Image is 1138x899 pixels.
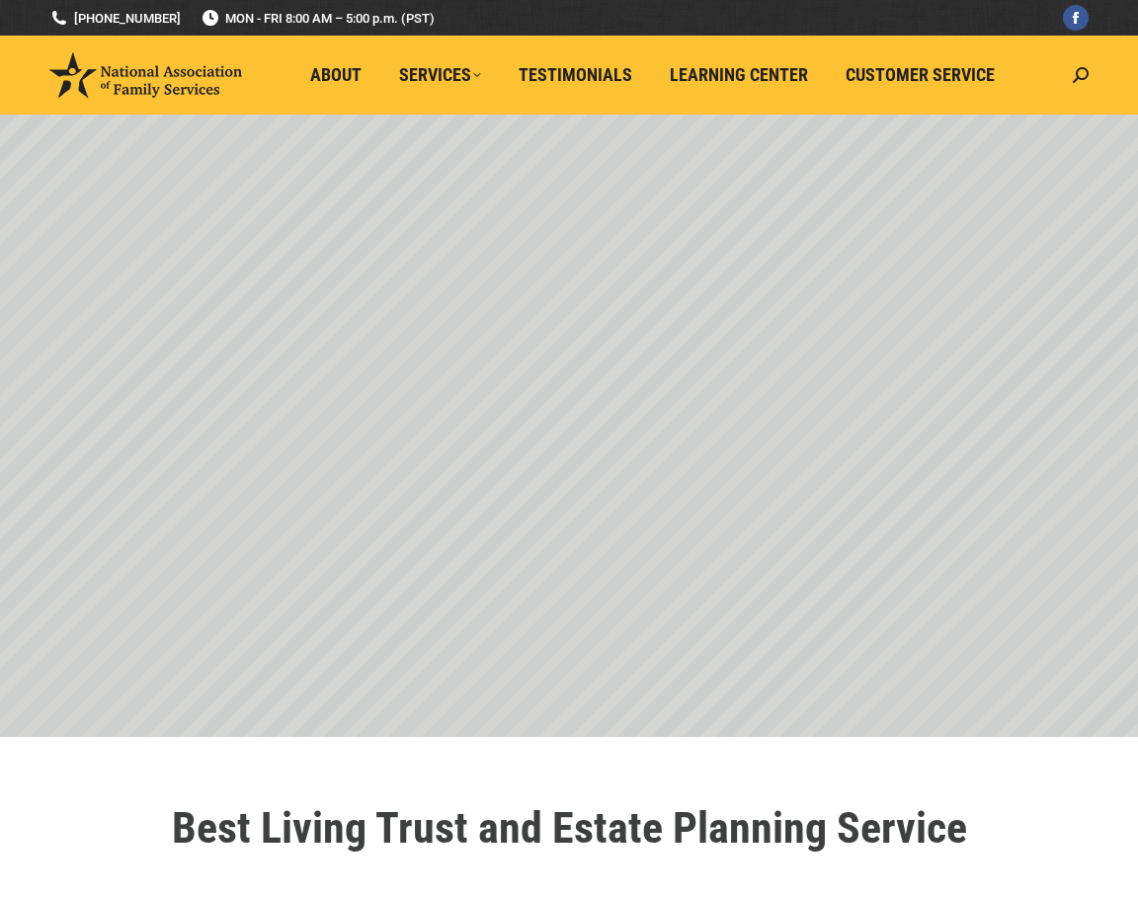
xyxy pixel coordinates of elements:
[201,9,435,28] span: MON - FRI 8:00 AM – 5:00 p.m. (PST)
[296,56,375,94] a: About
[846,64,995,86] span: Customer Service
[832,56,1009,94] a: Customer Service
[310,64,362,86] span: About
[399,64,481,86] span: Services
[505,56,646,94] a: Testimonials
[519,64,632,86] span: Testimonials
[49,52,242,98] img: National Association of Family Services
[49,9,181,28] a: [PHONE_NUMBER]
[656,56,822,94] a: Learning Center
[1063,5,1089,31] a: Facebook page opens in new window
[59,806,1079,850] h1: Best Living Trust and Estate Planning Service
[670,64,808,86] span: Learning Center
